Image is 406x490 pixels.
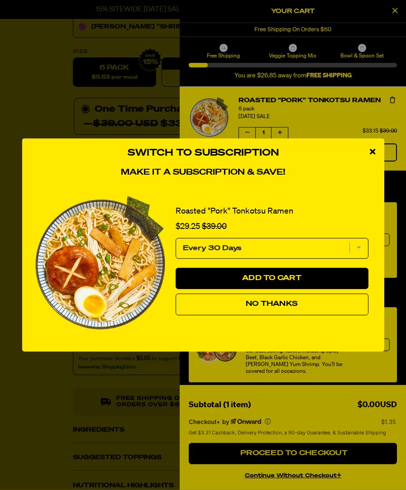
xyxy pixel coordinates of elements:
a: Roasted "Pork" Tonkotsu Ramen [176,205,293,218]
img: View Roasted "Pork" Tonkotsu Ramen [31,196,169,333]
select: subscription frequency [176,238,368,259]
span: $39.00 [202,223,227,231]
span: No Thanks [246,300,298,308]
div: close modal [361,138,384,166]
h4: Make it a subscription & save! [31,168,375,178]
h3: Switch to Subscription [31,147,375,159]
button: No Thanks [176,294,368,315]
button: Add to Cart [176,268,368,290]
span: Add to Cart [242,275,301,282]
div: 1 of 1 [31,187,375,343]
span: $29.25 [176,223,200,231]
